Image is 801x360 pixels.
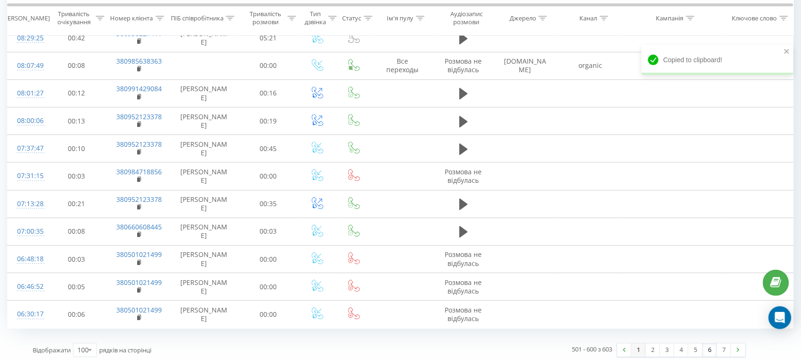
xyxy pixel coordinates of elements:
td: 00:00 [238,52,298,79]
div: 08:07:49 [17,57,37,75]
span: Розмова не відбулась [445,250,482,267]
td: [PERSON_NAME] [170,301,238,328]
a: 380984718856 [116,167,162,176]
div: 100 [77,345,89,355]
td: 00:12 [46,79,107,107]
div: Канал [580,14,597,22]
td: [PERSON_NAME] [170,135,238,162]
td: 00:19 [238,107,298,135]
a: 7 [717,343,731,357]
div: 08:01:27 [17,84,37,103]
div: 07:13:28 [17,195,37,213]
span: Розмова не відбулась [445,278,482,295]
td: 00:08 [46,218,107,245]
td: 00:03 [46,162,107,190]
td: [PERSON_NAME] [170,162,238,190]
td: 00:05 [46,273,107,301]
a: 4 [674,343,689,357]
div: 06:46:52 [17,277,37,296]
div: Джерело [510,14,536,22]
span: рядків на сторінці [99,346,151,354]
td: 00:00 [238,301,298,328]
button: close [784,47,791,57]
div: ПІБ співробітника [171,14,224,22]
td: 00:03 [238,218,298,245]
div: [PERSON_NAME] [2,14,50,22]
div: 07:00:35 [17,222,37,241]
td: [PERSON_NAME] [170,24,238,52]
td: 00:42 [46,24,107,52]
div: Аудіозапис розмови [443,10,490,26]
td: [PERSON_NAME] [170,79,238,107]
td: 00:45 [238,135,298,162]
td: 00:13 [46,107,107,135]
a: 1 [632,343,646,357]
a: 3 [660,343,674,357]
a: 380952123378 [116,195,162,204]
div: Ім'я пулу [387,14,414,22]
div: 08:29:25 [17,29,37,47]
td: 00:00 [238,246,298,273]
td: 00:03 [46,246,107,273]
span: Розмова не відбулась [445,305,482,323]
td: [PERSON_NAME] [170,273,238,301]
div: 07:31:15 [17,167,37,185]
td: Все переходы [371,52,434,79]
td: organic [558,52,624,79]
td: 00:00 [238,273,298,301]
a: 5 [689,343,703,357]
td: 00:08 [46,52,107,79]
td: [DOMAIN_NAME] [493,52,558,79]
div: 06:48:18 [17,250,37,268]
div: 501 - 600 з 603 [572,344,613,354]
td: 00:35 [238,190,298,218]
a: 380952123378 [116,112,162,121]
td: [PERSON_NAME] [170,107,238,135]
div: 06:30:17 [17,305,37,323]
td: 00:06 [46,301,107,328]
div: Статус [343,14,362,22]
span: Відображати [33,346,71,354]
td: [PERSON_NAME] [170,246,238,273]
a: 380991429084 [116,84,162,93]
td: 00:21 [46,190,107,218]
div: 08:00:06 [17,112,37,130]
td: (organic) [624,52,721,79]
span: Розмова не відбулась [445,167,482,185]
a: 380501021499 [116,278,162,287]
a: 380660608445 [116,222,162,231]
td: [PERSON_NAME] [170,190,238,218]
td: 00:10 [46,135,107,162]
div: Open Intercom Messenger [769,306,792,329]
a: 380501021499 [116,250,162,259]
span: Розмова не відбулась [445,57,482,74]
a: 380930227411 [116,29,162,38]
div: Тип дзвінка [305,10,326,26]
div: Номер клієнта [111,14,153,22]
a: 380985638363 [116,57,162,66]
a: 6 [703,343,717,357]
a: 2 [646,343,660,357]
div: Тривалість очікування [55,10,93,26]
a: 380952123378 [116,140,162,149]
div: Тривалість розмови [246,10,285,26]
div: Copied to clipboard! [642,45,793,75]
td: [PERSON_NAME] [170,218,238,245]
td: 00:00 [238,162,298,190]
td: 00:16 [238,79,298,107]
div: 07:37:47 [17,139,37,158]
td: 05:21 [238,24,298,52]
a: 380501021499 [116,305,162,314]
